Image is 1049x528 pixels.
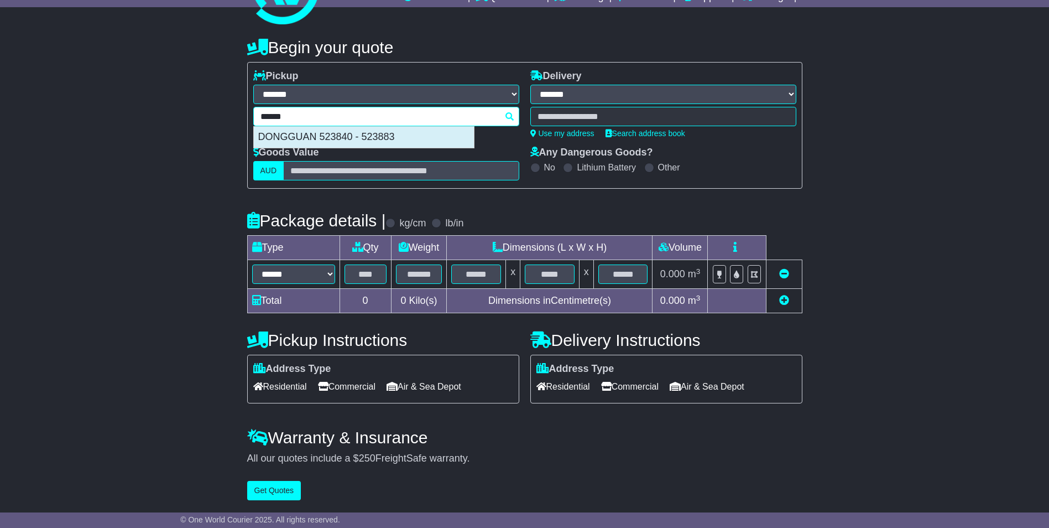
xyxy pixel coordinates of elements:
label: Other [658,162,680,173]
td: Type [247,236,340,260]
td: x [579,260,593,289]
td: Weight [391,236,447,260]
h4: Delivery Instructions [530,331,802,349]
label: No [544,162,555,173]
td: Dimensions in Centimetre(s) [447,289,653,313]
td: Total [247,289,340,313]
a: Add new item [779,295,789,306]
h4: Begin your quote [247,38,802,56]
span: Air & Sea Depot [670,378,744,395]
span: 250 [359,453,375,464]
h4: Package details | [247,211,386,230]
div: DONGGUAN 523840 - 523883 [254,127,474,148]
span: m [688,268,701,279]
span: Commercial [601,378,659,395]
td: Qty [340,236,391,260]
span: m [688,295,701,306]
span: Air & Sea Depot [387,378,461,395]
h4: Warranty & Insurance [247,428,802,447]
label: Delivery [530,70,582,82]
label: Any Dangerous Goods? [530,147,653,159]
label: AUD [253,161,284,180]
span: © One World Courier 2025. All rights reserved. [180,515,340,524]
span: Residential [536,378,590,395]
a: Search address book [606,129,685,138]
label: Lithium Battery [577,162,636,173]
sup: 3 [696,294,701,302]
div: All our quotes include a $ FreightSafe warranty. [247,453,802,465]
td: Dimensions (L x W x H) [447,236,653,260]
td: Volume [653,236,708,260]
button: Get Quotes [247,481,301,500]
td: 0 [340,289,391,313]
sup: 3 [696,267,701,276]
h4: Pickup Instructions [247,331,519,349]
label: Goods Value [253,147,319,159]
span: 0.000 [660,295,685,306]
label: lb/in [445,218,463,230]
td: x [506,260,520,289]
a: Use my address [530,129,594,138]
a: Remove this item [779,268,789,279]
span: Residential [253,378,307,395]
span: Commercial [318,378,375,395]
label: Address Type [536,363,614,375]
label: Address Type [253,363,331,375]
label: kg/cm [399,218,426,230]
typeahead: Please provide city [253,107,519,126]
label: Pickup [253,70,299,82]
span: 0.000 [660,268,685,279]
td: Kilo(s) [391,289,447,313]
span: 0 [400,295,406,306]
